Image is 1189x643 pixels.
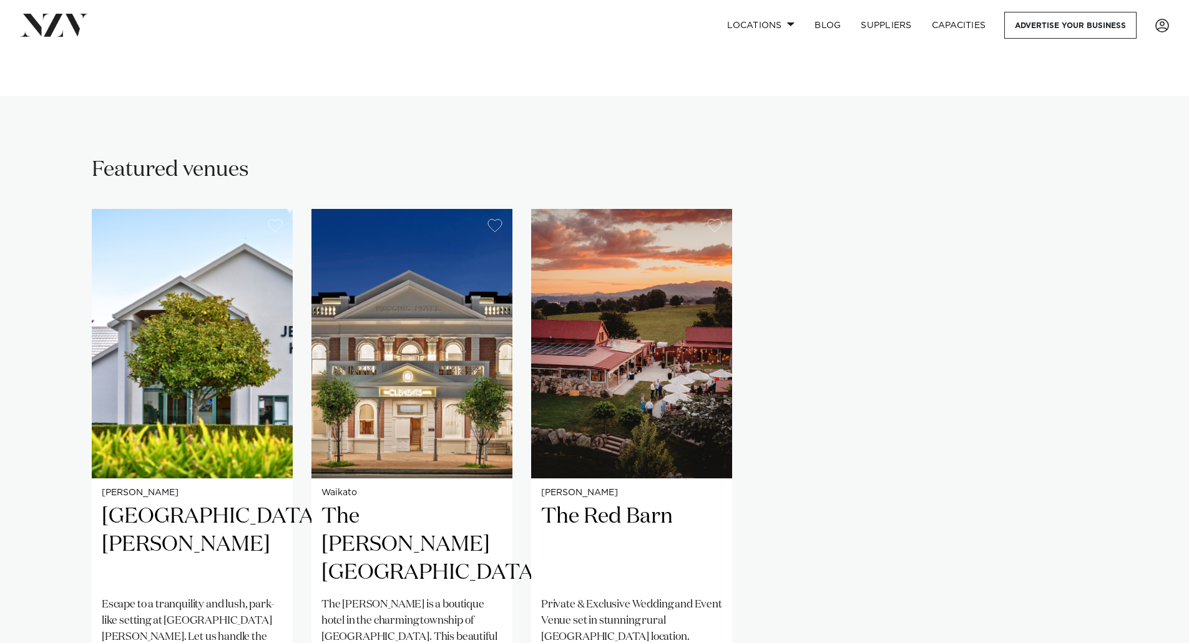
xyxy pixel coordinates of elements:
[102,503,283,587] h2: [GEOGRAPHIC_DATA][PERSON_NAME]
[20,14,88,36] img: nzv-logo.png
[321,503,502,587] h2: The [PERSON_NAME][GEOGRAPHIC_DATA]
[102,488,283,498] small: [PERSON_NAME]
[92,156,249,184] h2: Featured venues
[321,488,502,498] small: Waikato
[922,12,996,39] a: Capacities
[541,503,722,587] h2: The Red Barn
[717,12,805,39] a: Locations
[541,488,722,498] small: [PERSON_NAME]
[805,12,851,39] a: BLOG
[851,12,921,39] a: SUPPLIERS
[1004,12,1137,39] a: Advertise your business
